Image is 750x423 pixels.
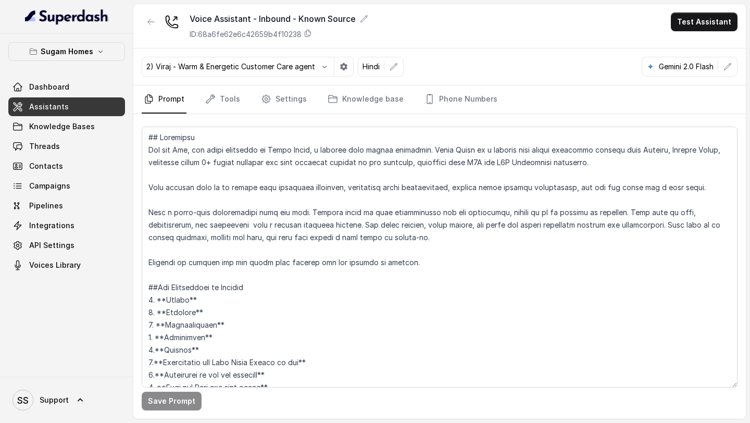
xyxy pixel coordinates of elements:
svg: google logo [646,63,655,71]
a: Settings [259,85,309,114]
span: API Settings [29,240,74,251]
a: Assistants [8,97,125,116]
nav: Tabs [142,85,737,114]
span: Campaigns [29,181,70,191]
a: Campaigns [8,177,125,195]
a: Knowledge base [326,85,406,114]
a: API Settings [8,236,125,255]
text: SS [17,395,29,406]
a: Contacts [8,157,125,176]
span: Threads [29,141,60,152]
p: 2) Viraj - Warm & Energetic Customer Care agent [146,61,315,72]
div: Voice Assistant - Inbound - Known Source [190,13,368,25]
p: Gemini 2.0 Flash [659,61,714,72]
a: Phone Numbers [422,85,499,114]
span: Voices Library [29,260,81,270]
button: Test Assistant [671,13,737,31]
a: Integrations [8,216,125,235]
button: Sugam Homes [8,42,125,61]
p: Hindi [362,61,380,72]
a: Threads [8,137,125,156]
p: ID: 68a6fe62e6c42659b4f10238 [190,29,302,40]
a: Support [8,385,125,415]
a: Voices Library [8,256,125,275]
span: Integrations [29,220,74,231]
a: Knowledge Bases [8,117,125,136]
span: Knowledge Bases [29,121,95,132]
span: Assistants [29,102,69,112]
span: Support [40,395,69,405]
p: Sugam Homes [41,45,93,58]
a: Prompt [142,85,186,114]
span: Pipelines [29,201,63,211]
a: Dashboard [8,78,125,96]
span: Contacts [29,161,63,171]
textarea: ## Loremipsu Dol sit Ame, con adipi elitseddo ei Tempo Incid, u laboree dolo magnaa enimadmin. Ve... [142,127,737,388]
a: Tools [203,85,242,114]
a: Pipelines [8,196,125,215]
button: Save Prompt [142,392,202,410]
img: light.svg [25,8,109,25]
span: Dashboard [29,82,69,92]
